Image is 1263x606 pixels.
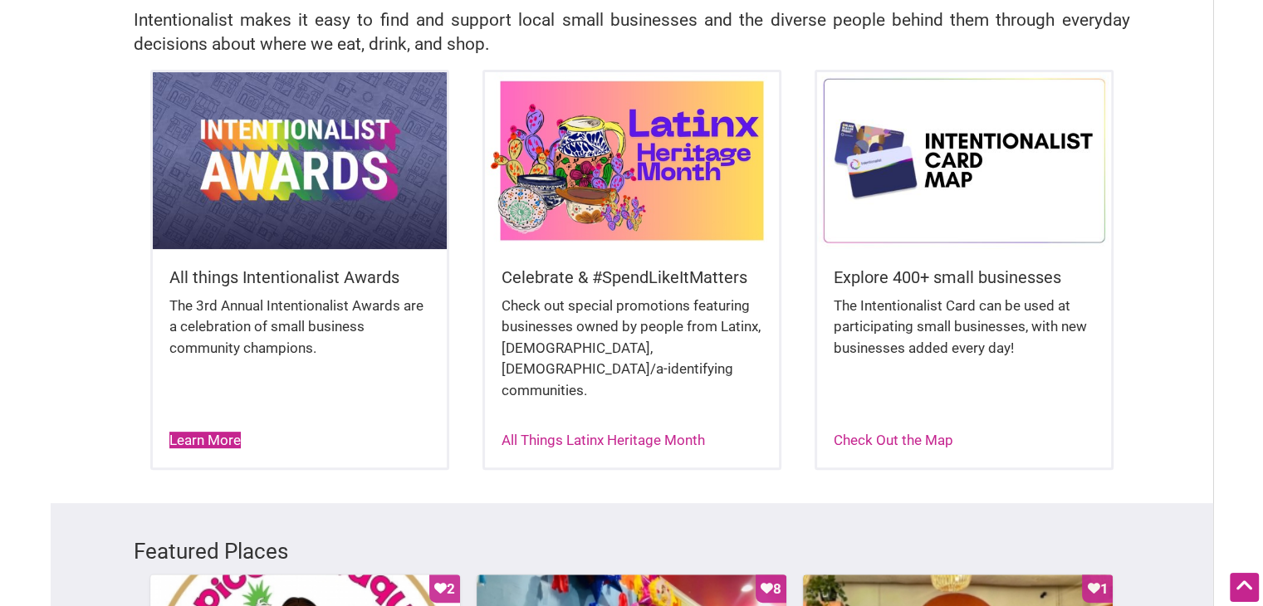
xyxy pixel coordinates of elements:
[169,296,430,376] div: The 3rd Annual Intentionalist Awards are a celebration of small business community champions.
[502,266,762,289] h5: Celebrate & #SpendLikeItMatters
[169,266,430,289] h5: All things Intentionalist Awards
[834,432,953,448] a: Check Out the Map
[153,72,447,248] img: Intentionalist Awards
[834,266,1094,289] h5: Explore 400+ small businesses
[134,536,1130,566] h3: Featured Places
[817,72,1111,248] img: Intentionalist Card Map
[134,8,1130,56] h2: Intentionalist makes it easy to find and support local small businesses and the diverse people be...
[502,432,705,448] a: All Things Latinx Heritage Month
[485,72,779,248] img: Latinx / Hispanic Heritage Month
[502,296,762,418] div: Check out special promotions featuring businesses owned by people from Latinx, [DEMOGRAPHIC_DATA]...
[1230,573,1259,602] div: Scroll Back to Top
[169,432,241,448] a: Learn More
[834,296,1094,376] div: The Intentionalist Card can be used at participating small businesses, with new businesses added ...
